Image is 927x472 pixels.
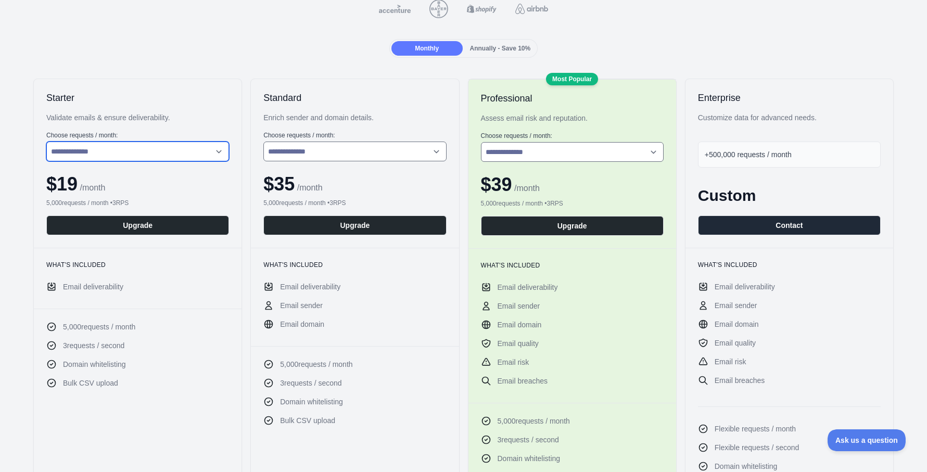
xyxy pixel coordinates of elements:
[263,199,446,207] div: 5,000 requests / month • 3 RPS
[512,184,540,193] span: / month
[698,187,756,204] span: Custom
[481,174,512,195] span: $ 39
[481,199,664,208] div: 5,000 requests / month • 3 RPS
[481,216,664,236] button: Upgrade
[263,215,446,235] button: Upgrade
[828,429,906,451] iframe: Toggle Customer Support
[698,215,881,235] button: Contact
